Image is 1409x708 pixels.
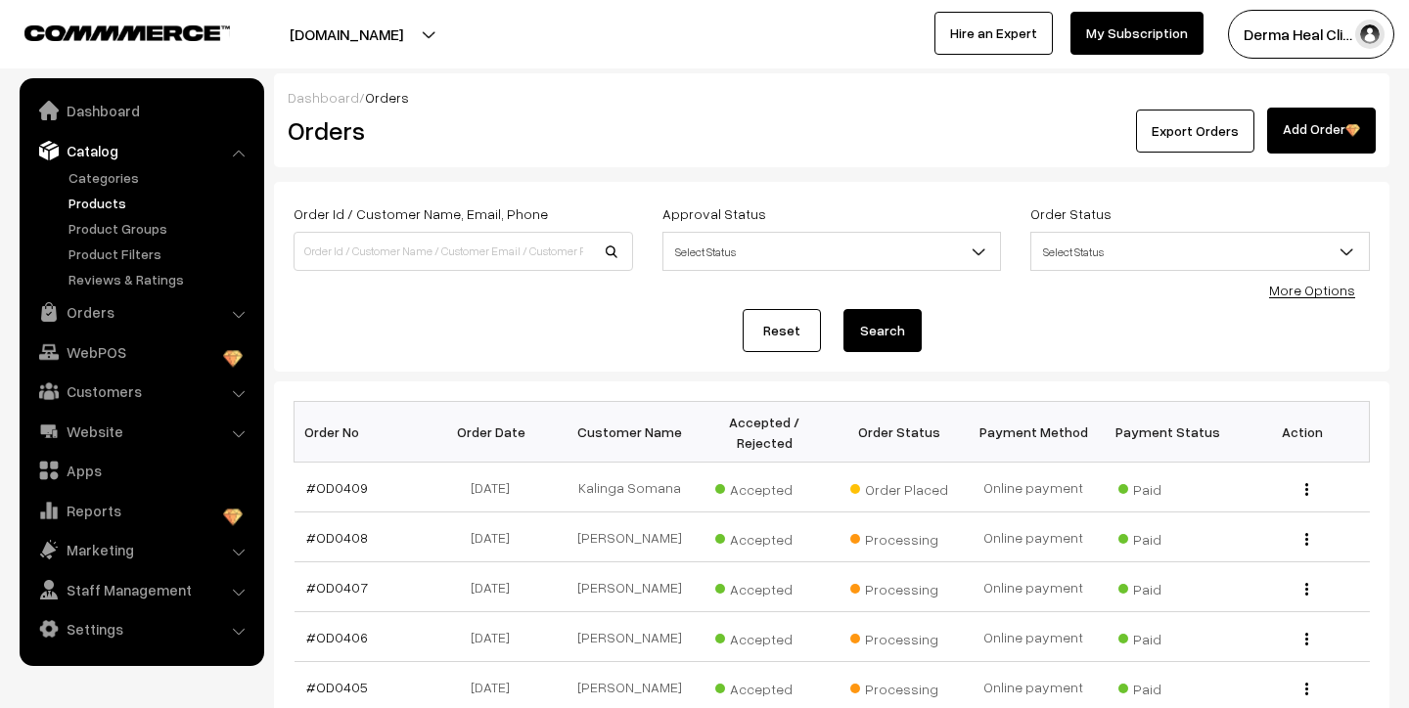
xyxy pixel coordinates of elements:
span: Select Status [662,232,1002,271]
td: [PERSON_NAME] [563,562,697,612]
a: WebPOS [24,334,257,370]
td: [DATE] [429,512,563,562]
span: Paid [1118,524,1216,550]
span: Processing [850,624,948,649]
span: Paid [1118,474,1216,500]
td: [DATE] [429,562,563,612]
a: Reviews & Ratings [64,269,257,289]
td: Kalinga Somana [563,463,697,512]
img: Menu [1305,483,1308,496]
a: Dashboard [288,89,359,106]
img: Menu [1305,633,1308,645]
input: Order Id / Customer Name / Customer Email / Customer Phone [294,232,633,271]
span: Accepted [715,574,813,599]
label: Order Id / Customer Name, Email, Phone [294,203,548,224]
span: Processing [850,574,948,599]
td: Online payment [966,612,1100,662]
a: Website [24,414,257,449]
td: Online payment [966,512,1100,562]
span: Processing [850,674,948,699]
th: Payment Method [966,402,1100,463]
a: Product Groups [64,218,257,239]
a: Customers [24,374,257,409]
span: Paid [1118,574,1216,599]
button: Search [843,309,922,352]
a: Settings [24,611,257,646]
div: / [288,87,1376,108]
a: Product Filters [64,243,257,264]
th: Customer Name [563,402,697,463]
a: Add Order [1267,108,1376,154]
span: Accepted [715,474,813,500]
th: Order Status [832,402,966,463]
a: Dashboard [24,93,257,128]
span: Select Status [663,235,1001,269]
span: Orders [365,89,409,106]
span: Select Status [1030,232,1370,271]
a: COMMMERCE [24,20,196,43]
span: Select Status [1031,235,1369,269]
a: Hire an Expert [934,12,1053,55]
img: Menu [1305,533,1308,546]
label: Order Status [1030,203,1112,224]
a: Catalog [24,133,257,168]
a: Orders [24,294,257,330]
th: Action [1235,402,1369,463]
th: Order Date [429,402,563,463]
a: #OD0408 [306,529,368,546]
a: Apps [24,453,257,488]
button: [DOMAIN_NAME] [221,10,472,59]
span: Accepted [715,624,813,649]
a: Reports [24,493,257,528]
img: COMMMERCE [24,25,230,40]
a: #OD0406 [306,629,368,645]
th: Order No [295,402,429,463]
button: Derma Heal Cli… [1228,10,1394,59]
a: #OD0409 [306,479,368,496]
span: Processing [850,524,948,550]
span: Paid [1118,624,1216,649]
td: [PERSON_NAME] [563,512,697,562]
th: Payment Status [1101,402,1235,463]
td: [PERSON_NAME] [563,612,697,662]
h2: Orders [288,115,631,146]
a: #OD0405 [306,679,368,695]
td: Online payment [966,562,1100,612]
button: Export Orders [1136,110,1254,153]
a: Marketing [24,532,257,567]
th: Accepted / Rejected [698,402,832,463]
a: Categories [64,167,257,188]
td: Online payment [966,463,1100,512]
img: Menu [1305,583,1308,596]
a: #OD0407 [306,579,368,596]
td: [DATE] [429,612,563,662]
label: Approval Status [662,203,766,224]
span: Accepted [715,674,813,699]
a: Staff Management [24,572,257,607]
span: Accepted [715,524,813,550]
a: My Subscription [1070,12,1204,55]
a: Reset [743,309,821,352]
img: Menu [1305,683,1308,695]
a: More Options [1269,282,1355,298]
td: [DATE] [429,463,563,512]
span: Paid [1118,674,1216,699]
img: user [1355,20,1385,49]
span: Order Placed [850,474,948,500]
a: Products [64,193,257,213]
